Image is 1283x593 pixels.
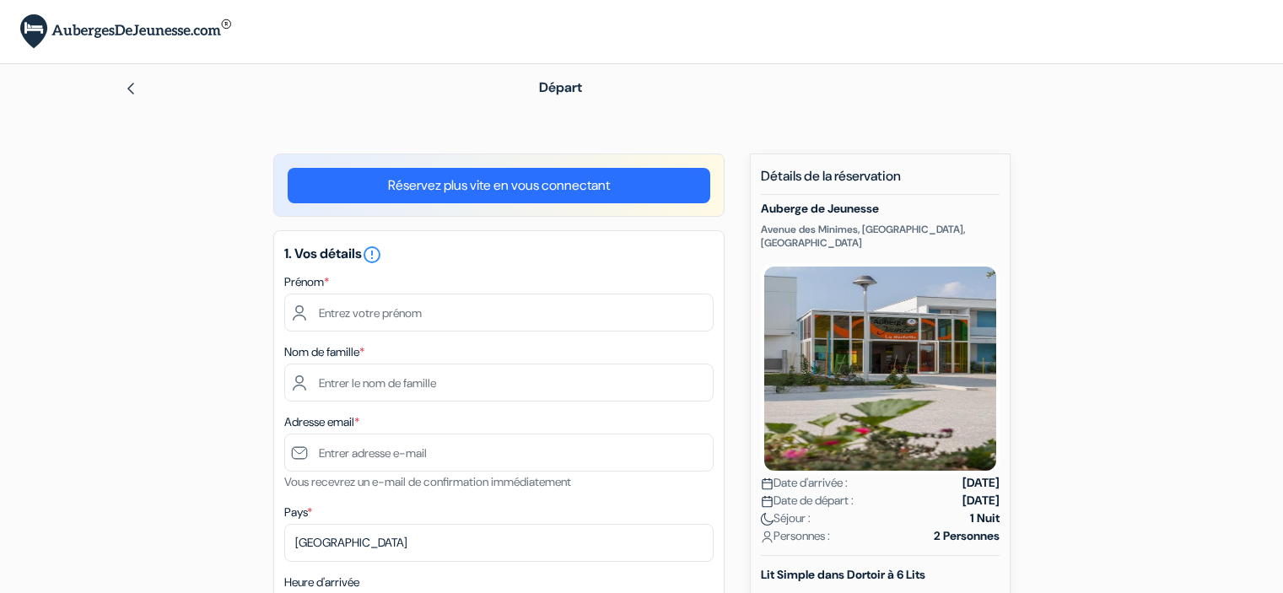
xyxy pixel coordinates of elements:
label: Heure d'arrivée [284,574,359,591]
small: Vous recevrez un e-mail de confirmation immédiatement [284,474,571,489]
img: calendar.svg [761,477,774,490]
img: AubergesDeJeunesse.com [20,14,231,49]
a: error_outline [362,245,382,262]
h5: Auberge de Jeunesse [761,202,1000,216]
input: Entrer le nom de famille [284,364,714,402]
span: Personnes : [761,527,830,545]
i: error_outline [362,245,382,265]
img: user_icon.svg [761,531,774,543]
h5: 1. Vos détails [284,245,714,265]
span: Séjour : [761,509,811,527]
label: Nom de famille [284,343,364,361]
span: Date d'arrivée : [761,474,848,492]
strong: 1 Nuit [970,509,1000,527]
img: left_arrow.svg [124,82,137,95]
label: Pays [284,504,312,521]
img: calendar.svg [761,495,774,508]
strong: [DATE] [962,492,1000,509]
label: Prénom [284,273,329,291]
img: moon.svg [761,513,774,526]
input: Entrer adresse e-mail [284,434,714,472]
strong: [DATE] [962,474,1000,492]
label: Adresse email [284,413,359,431]
input: Entrez votre prénom [284,294,714,332]
h5: Détails de la réservation [761,168,1000,195]
a: Réservez plus vite en vous connectant [288,168,710,203]
p: Avenue des Minimes, [GEOGRAPHIC_DATA], [GEOGRAPHIC_DATA] [761,223,1000,250]
span: Départ [539,78,582,96]
b: Lit Simple dans Dortoir à 6 Lits [761,567,925,582]
strong: 2 Personnes [934,527,1000,545]
span: Date de départ : [761,492,854,509]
